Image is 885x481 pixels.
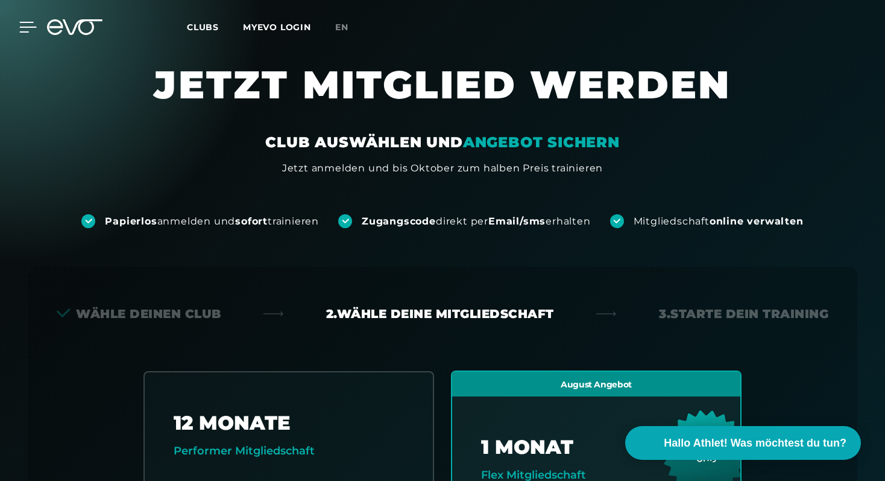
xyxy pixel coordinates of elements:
span: Hallo Athlet! Was möchtest du tun? [664,435,846,451]
div: Mitgliedschaft [634,215,804,228]
a: Clubs [187,21,243,33]
em: ANGEBOT SICHERN [463,133,620,151]
a: en [335,21,363,34]
h1: JETZT MITGLIED WERDEN [81,60,804,133]
strong: sofort [235,215,268,227]
div: anmelden und trainieren [105,215,319,228]
strong: Zugangscode [362,215,436,227]
a: MYEVO LOGIN [243,22,311,33]
div: Wähle deinen Club [57,305,221,322]
div: CLUB AUSWÄHLEN UND [265,133,619,152]
strong: online verwalten [710,215,804,227]
strong: Email/sms [488,215,546,227]
button: Hallo Athlet! Was möchtest du tun? [625,426,861,460]
div: 2. Wähle deine Mitgliedschaft [326,305,554,322]
div: direkt per erhalten [362,215,590,228]
div: Jetzt anmelden und bis Oktober zum halben Preis trainieren [282,161,603,176]
span: en [335,22,348,33]
span: Clubs [187,22,219,33]
div: 3. Starte dein Training [659,305,828,322]
strong: Papierlos [105,215,157,227]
